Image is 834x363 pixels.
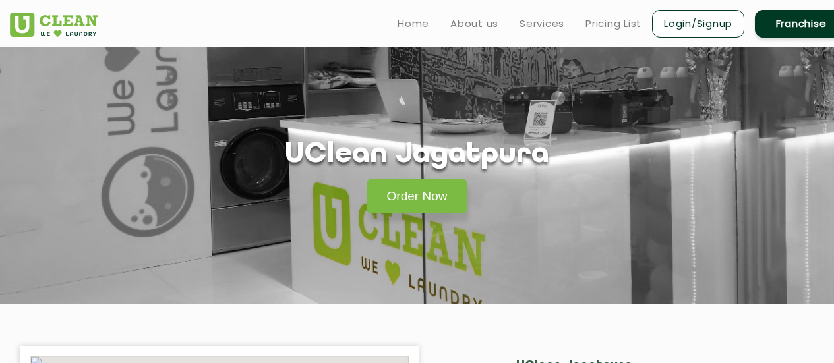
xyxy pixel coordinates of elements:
a: Home [398,16,429,32]
a: Order Now [367,179,467,213]
a: Services [520,16,564,32]
img: UClean Laundry and Dry Cleaning [10,13,98,37]
h1: UClean Jagatpura [285,138,549,172]
a: Login/Signup [652,10,744,38]
a: About us [450,16,498,32]
a: Pricing List [585,16,641,32]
